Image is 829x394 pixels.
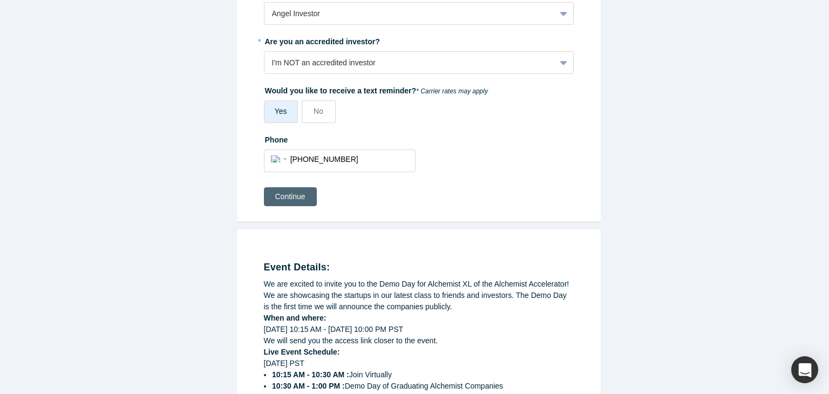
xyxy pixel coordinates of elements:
[416,87,488,95] em: * Carrier rates may apply
[272,57,548,69] div: I'm NOT an accredited investor
[264,131,574,146] label: Phone
[314,107,323,116] span: No
[264,81,574,97] label: Would you like to receive a text reminder?
[264,32,574,47] label: Are you an accredited investor?
[264,324,574,335] div: [DATE] 10:15 AM - [DATE] 10:00 PM PST
[264,278,574,290] div: We are excited to invite you to the Demo Day for Alchemist XL of the Alchemist Accelerator!
[272,369,574,381] li: Join Virtually
[264,335,574,347] div: We will send you the access link closer to the event.
[264,314,327,322] strong: When and where:
[264,358,574,392] div: [DATE] PST
[275,107,287,116] span: Yes
[264,262,330,273] strong: Event Details:
[272,381,574,392] li: Demo Day of Graduating Alchemist Companies
[264,290,574,313] div: We are showcasing the startups in our latest class to friends and investors. The Demo Day is the ...
[264,348,340,356] strong: Live Event Schedule:
[272,370,349,379] strong: 10:15 AM - 10:30 AM :
[264,187,317,206] button: Continue
[272,382,345,390] strong: 10:30 AM - 1:00 PM :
